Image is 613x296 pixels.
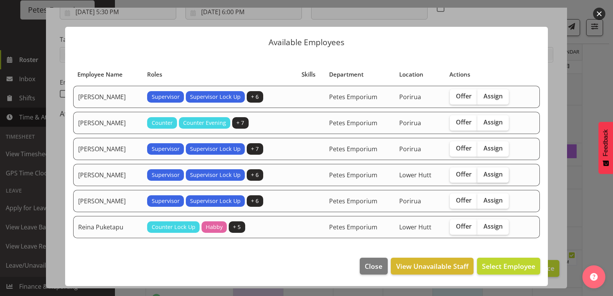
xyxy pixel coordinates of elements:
[251,145,259,153] span: + 7
[152,119,173,127] span: Counter
[251,197,259,205] span: + 6
[360,258,387,275] button: Close
[482,262,535,271] span: Select Employee
[73,138,143,160] td: [PERSON_NAME]
[484,170,503,178] span: Assign
[190,145,241,153] span: Supervisor Lock Up
[484,118,503,126] span: Assign
[329,145,377,153] span: Petes Emporium
[329,93,377,101] span: Petes Emporium
[73,216,143,238] td: Reina Puketapu
[77,70,123,79] span: Employee Name
[456,222,472,230] span: Offer
[190,197,241,205] span: Supervisor Lock Up
[329,197,377,205] span: Petes Emporium
[329,171,377,179] span: Petes Emporium
[73,38,540,46] p: Available Employees
[484,92,503,100] span: Assign
[456,170,472,178] span: Offer
[477,258,540,275] button: Select Employee
[73,190,143,212] td: [PERSON_NAME]
[152,93,180,101] span: Supervisor
[329,70,364,79] span: Department
[399,223,431,231] span: Lower Hutt
[251,171,259,179] span: + 6
[484,196,503,204] span: Assign
[329,223,377,231] span: Petes Emporium
[302,70,315,79] span: Skills
[183,119,226,127] span: Counter Evening
[251,93,259,101] span: + 6
[365,261,382,271] span: Close
[399,145,421,153] span: Porirua
[152,223,195,231] span: Counter Lock Up
[329,119,377,127] span: Petes Emporium
[602,129,609,156] span: Feedback
[147,70,162,79] span: Roles
[456,144,472,152] span: Offer
[152,145,180,153] span: Supervisor
[152,197,180,205] span: Supervisor
[399,93,421,101] span: Porirua
[456,196,472,204] span: Offer
[396,261,469,271] span: View Unavailable Staff
[73,86,143,108] td: [PERSON_NAME]
[236,119,244,127] span: + 7
[152,171,180,179] span: Supervisor
[399,171,431,179] span: Lower Hutt
[73,164,143,186] td: [PERSON_NAME]
[190,171,241,179] span: Supervisor Lock Up
[391,258,473,275] button: View Unavailable Staff
[484,144,503,152] span: Assign
[449,70,470,79] span: Actions
[590,273,598,281] img: help-xxl-2.png
[399,197,421,205] span: Porirua
[456,92,472,100] span: Offer
[399,119,421,127] span: Porirua
[206,223,223,231] span: Habby
[598,122,613,174] button: Feedback - Show survey
[456,118,472,126] span: Offer
[399,70,423,79] span: Location
[484,222,503,230] span: Assign
[73,112,143,134] td: [PERSON_NAME]
[233,223,241,231] span: + 5
[190,93,241,101] span: Supervisor Lock Up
